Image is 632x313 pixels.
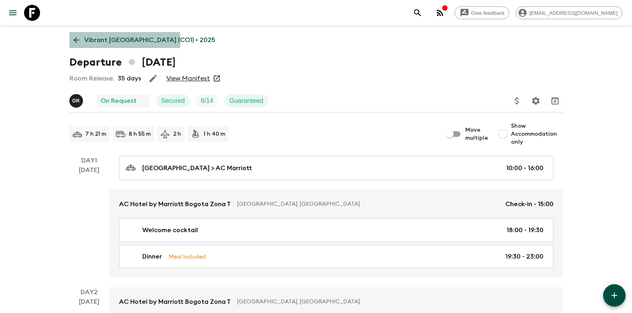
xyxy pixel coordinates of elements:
p: Day 2 [69,287,109,297]
p: Welcome cocktail [142,225,198,235]
p: 1 h 40 m [204,130,225,138]
p: Room Release: [69,74,114,83]
p: On Request [101,96,137,106]
span: Give feedback [467,10,509,16]
p: [GEOGRAPHIC_DATA], [GEOGRAPHIC_DATA] [237,200,499,208]
div: Trip Fill [196,94,218,107]
p: 18:00 - 19:30 [507,225,543,235]
p: [GEOGRAPHIC_DATA], [GEOGRAPHIC_DATA] [237,298,547,306]
a: DinnerMeal Included19:30 - 23:00 [119,245,553,268]
span: Oscar Rincon [69,96,85,103]
a: Give feedback [454,6,509,19]
button: search adventures [410,5,426,21]
button: Settings [528,93,544,109]
p: Vibrant [GEOGRAPHIC_DATA] (CO1) • 2025 [84,35,215,45]
a: Vibrant [GEOGRAPHIC_DATA] (CO1) • 2025 [69,32,220,48]
button: Update Price, Early Bird Discount and Costs [509,93,525,109]
a: View Manifest [166,74,210,82]
div: Secured [156,94,190,107]
p: AC Hotel by Marriott Bogota Zona T [119,199,231,209]
p: 19:30 - 23:00 [505,252,543,261]
button: Archive (Completed, Cancelled or Unsynced Departures only) [547,93,563,109]
span: Show Accommodation only [511,122,563,146]
a: [GEOGRAPHIC_DATA] > AC Marriott10:00 - 16:00 [119,156,553,180]
p: O R [72,98,80,104]
p: 10:00 - 16:00 [506,163,543,173]
span: Move multiple [465,126,489,142]
p: AC Hotel by Marriott Bogota Zona T [119,297,231,307]
p: 2 h [173,130,181,138]
p: 35 days [118,74,141,83]
p: Day 1 [69,156,109,165]
span: [EMAIL_ADDRESS][DOMAIN_NAME] [525,10,622,16]
a: AC Hotel by Marriott Bogota Zona T[GEOGRAPHIC_DATA], [GEOGRAPHIC_DATA]Check-in - 15:00 [109,190,563,219]
p: 6 / 14 [201,96,213,106]
div: [DATE] [79,165,99,278]
p: Guaranteed [229,96,263,106]
div: [EMAIL_ADDRESS][DOMAIN_NAME] [516,6,622,19]
button: OR [69,94,85,108]
p: 8 h 55 m [129,130,151,138]
p: 7 h 21 m [85,130,106,138]
p: Meal Included [168,252,206,261]
h1: Departure [DATE] [69,54,176,70]
a: Welcome cocktail18:00 - 19:30 [119,219,553,242]
p: [GEOGRAPHIC_DATA] > AC Marriott [142,163,252,173]
p: Check-in - 15:00 [505,199,553,209]
button: menu [5,5,21,21]
p: Dinner [142,252,162,261]
p: Secured [161,96,185,106]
